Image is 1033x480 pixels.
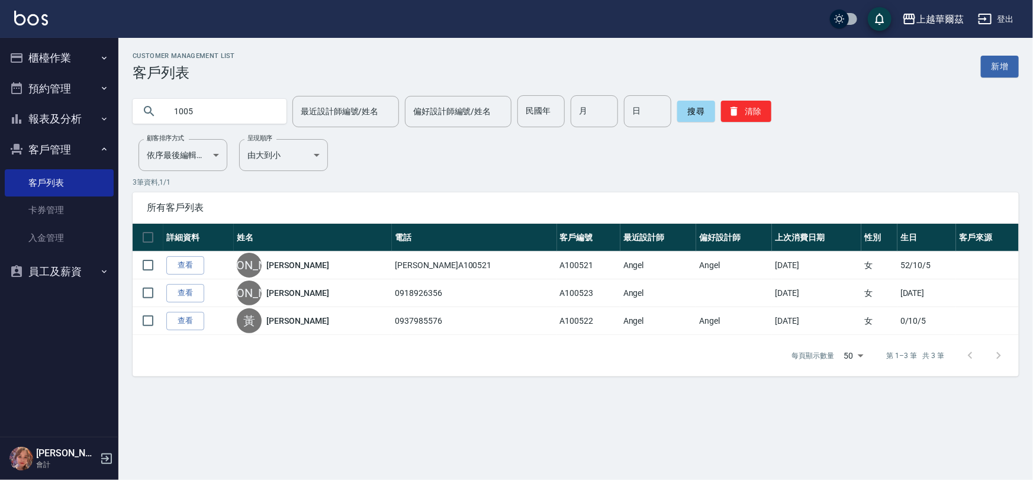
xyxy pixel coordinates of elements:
[887,350,944,361] p: 第 1–3 筆 共 3 筆
[266,259,329,271] a: [PERSON_NAME]
[139,139,227,171] div: 依序最後編輯時間
[247,134,272,143] label: 呈現順序
[620,252,696,279] td: Angel
[861,307,897,335] td: 女
[36,447,96,459] h5: [PERSON_NAME]
[861,224,897,252] th: 性別
[839,340,868,372] div: 50
[5,169,114,196] a: 客戶列表
[897,7,968,31] button: 上越華爾茲
[5,256,114,287] button: 員工及薪資
[973,8,1019,30] button: 登出
[5,224,114,252] a: 入金管理
[557,224,620,252] th: 客戶編號
[772,279,861,307] td: [DATE]
[696,307,772,335] td: Angel
[696,252,772,279] td: Angel
[133,177,1019,188] p: 3 筆資料, 1 / 1
[166,284,204,302] a: 查看
[14,11,48,25] img: Logo
[237,253,262,278] div: [PERSON_NAME]
[620,307,696,335] td: Angel
[897,252,956,279] td: 52/10/5
[721,101,771,122] button: 清除
[868,7,892,31] button: save
[861,252,897,279] td: 女
[557,252,620,279] td: A100521
[36,459,96,470] p: 會計
[266,315,329,327] a: [PERSON_NAME]
[956,224,1019,252] th: 客戶來源
[5,43,114,73] button: 櫃檯作業
[147,202,1005,214] span: 所有客戶列表
[5,196,114,224] a: 卡券管理
[557,279,620,307] td: A100523
[677,101,715,122] button: 搜尋
[239,139,328,171] div: 由大到小
[166,312,204,330] a: 查看
[237,281,262,305] div: [PERSON_NAME]
[897,307,956,335] td: 0/10/5
[5,104,114,134] button: 報表及分析
[620,224,696,252] th: 最近設計師
[392,307,556,335] td: 0937985576
[266,287,329,299] a: [PERSON_NAME]
[792,350,835,361] p: 每頁顯示數量
[897,279,956,307] td: [DATE]
[897,224,956,252] th: 生日
[147,134,184,143] label: 顧客排序方式
[981,56,1019,78] a: 新增
[916,12,964,27] div: 上越華爾茲
[772,307,861,335] td: [DATE]
[5,134,114,165] button: 客戶管理
[696,224,772,252] th: 偏好設計師
[133,65,235,81] h3: 客戶列表
[9,447,33,471] img: Person
[166,256,204,275] a: 查看
[133,52,235,60] h2: Customer Management List
[234,224,392,252] th: 姓名
[772,224,861,252] th: 上次消費日期
[772,252,861,279] td: [DATE]
[166,95,277,127] input: 搜尋關鍵字
[861,279,897,307] td: 女
[392,224,556,252] th: 電話
[620,279,696,307] td: Angel
[557,307,620,335] td: A100522
[5,73,114,104] button: 預約管理
[163,224,234,252] th: 詳細資料
[237,308,262,333] div: 黃
[392,279,556,307] td: 0918926356
[392,252,556,279] td: [PERSON_NAME]A100521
